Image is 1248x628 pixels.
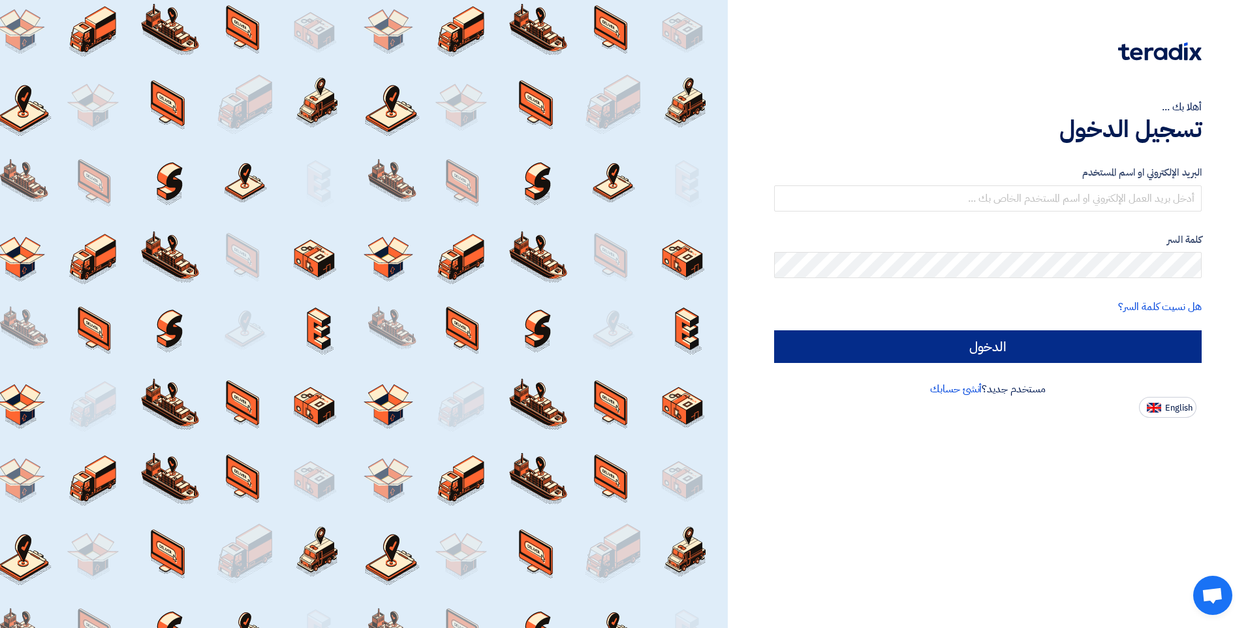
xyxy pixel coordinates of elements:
[774,115,1202,144] h1: تسجيل الدخول
[774,99,1202,115] div: أهلا بك ...
[1147,403,1161,413] img: en-US.png
[774,232,1202,247] label: كلمة السر
[1118,299,1202,315] a: هل نسيت كلمة السر؟
[1139,397,1196,418] button: English
[1165,403,1193,413] span: English
[1118,42,1202,61] img: Teradix logo
[930,381,982,397] a: أنشئ حسابك
[774,381,1202,397] div: مستخدم جديد؟
[1193,576,1232,615] div: Open chat
[774,165,1202,180] label: البريد الإلكتروني او اسم المستخدم
[774,185,1202,212] input: أدخل بريد العمل الإلكتروني او اسم المستخدم الخاص بك ...
[774,330,1202,363] input: الدخول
